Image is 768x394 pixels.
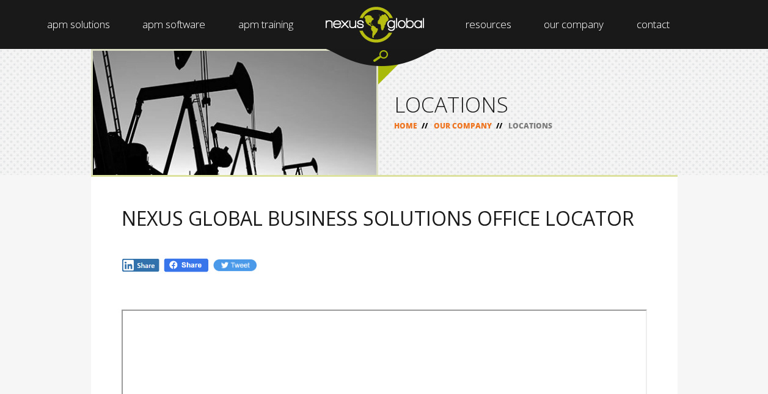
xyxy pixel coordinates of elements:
[434,121,492,131] a: OUR COMPANY
[122,207,647,229] h2: NEXUS GLOBAL BUSINESS SOLUTIONS OFFICE LOCATOR
[492,121,507,131] span: //
[394,121,417,131] a: HOME
[213,258,257,272] img: Tw.jpg
[163,258,210,273] img: Fb.png
[417,121,432,131] span: //
[122,258,161,272] img: In.jpg
[394,94,662,115] h1: LOCATIONS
